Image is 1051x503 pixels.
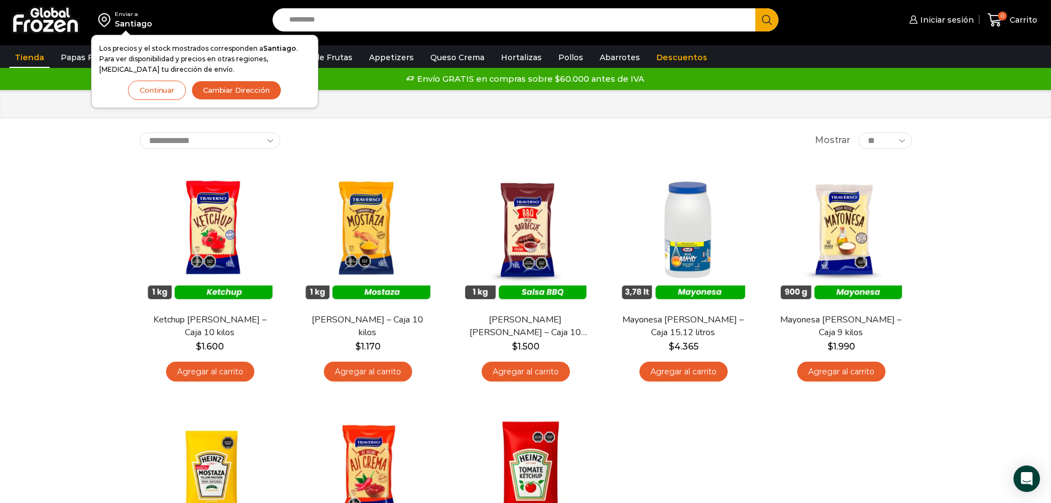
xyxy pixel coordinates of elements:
[828,341,855,352] bdi: 1.990
[1013,465,1040,492] div: Open Intercom Messenger
[140,133,280,149] select: Pedido de la tienda
[304,314,431,339] a: [PERSON_NAME] – Caja 10 kilos
[115,18,152,29] div: Santiago
[263,44,296,52] strong: Santiago
[512,341,518,352] span: $
[482,362,570,382] a: Agregar al carrito: “Salsa Barbacue Traverso - Caja 10 kilos”
[512,341,540,352] bdi: 1.500
[594,47,645,68] a: Abarrotes
[98,10,115,29] img: address-field-icon.svg
[128,81,186,100] button: Continuar
[777,314,904,339] a: Mayonesa [PERSON_NAME] – Caja 9 kilos
[99,43,310,75] p: Los precios y el stock mostrados corresponden a . Para ver disponibilidad y precios en otras regi...
[324,362,412,382] a: Agregar al carrito: “Mostaza Traverso - Caja 10 kilos”
[284,47,358,68] a: Pulpa de Frutas
[651,47,713,68] a: Descuentos
[462,314,589,339] a: [PERSON_NAME] [PERSON_NAME] – Caja 10 kilos
[364,47,419,68] a: Appetizers
[55,47,116,68] a: Papas Fritas
[620,314,746,339] a: Mayonesa [PERSON_NAME] – Caja 15,12 litros
[797,362,885,382] a: Agregar al carrito: “Mayonesa Traverso - Caja 9 kilos”
[196,341,224,352] bdi: 1.600
[639,362,728,382] a: Agregar al carrito: “Mayonesa Kraft - Caja 15,12 litros”
[196,341,201,352] span: $
[553,47,589,68] a: Pollos
[669,341,698,352] bdi: 4.365
[166,362,254,382] a: Agregar al carrito: “Ketchup Traverso - Caja 10 kilos”
[998,12,1007,20] span: 0
[191,81,281,100] button: Cambiar Dirección
[1007,14,1037,25] span: Carrito
[355,341,381,352] bdi: 1.170
[355,341,361,352] span: $
[115,10,152,18] div: Enviar a
[669,341,674,352] span: $
[755,8,778,31] button: Search button
[146,314,273,339] a: Ketchup [PERSON_NAME] – Caja 10 kilos
[815,134,850,147] span: Mostrar
[495,47,547,68] a: Hortalizas
[906,9,974,31] a: Iniciar sesión
[985,7,1040,33] a: 0 Carrito
[425,47,490,68] a: Queso Crema
[9,47,50,68] a: Tienda
[828,341,833,352] span: $
[917,14,974,25] span: Iniciar sesión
